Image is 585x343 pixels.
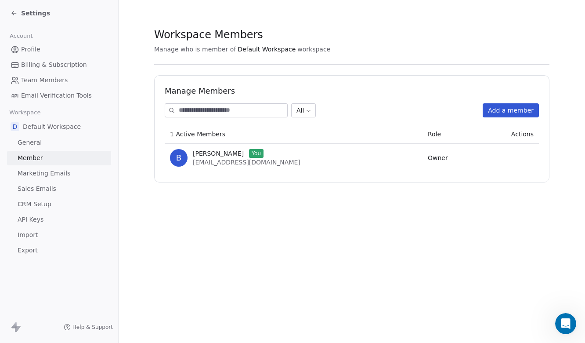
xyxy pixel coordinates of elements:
[7,88,111,103] a: Email Verification Tools
[6,29,36,43] span: Account
[39,199,162,225] div: I spoke with [PERSON_NAME] in swipe pages not sure if I should open a new ticket here but
[22,164,40,171] b: 1 day
[7,111,169,194] div: Fin says…
[511,131,534,138] span: Actions
[72,231,169,251] div: AppSumo-In...report.pdf
[14,117,137,151] div: You’ll get replies here and in your email: ✉️
[72,324,113,331] span: Help & Support
[7,231,169,262] div: Brian says…
[7,135,111,150] a: General
[7,58,111,72] a: Billing & Subscription
[18,184,56,193] span: Sales Emails
[14,134,84,150] b: [EMAIL_ADDRESS][DOMAIN_NAME]
[18,169,70,178] span: Marketing Emails
[79,236,162,246] a: AppSumo-In...report.pdf
[39,56,162,99] div: Hello I would like to change information on my account as I am no longer doing business under Div...
[7,166,111,181] a: Marketing Emails
[18,246,38,255] span: Export
[14,155,137,172] div: Our usual reply time 🕒
[23,122,81,131] span: Default Workspace
[7,42,111,57] a: Profile
[428,131,441,138] span: Role
[170,149,188,167] span: B
[21,60,87,69] span: Billing & Subscription
[14,276,21,283] button: Emoji picker
[238,45,296,54] span: Default Workspace
[18,230,38,240] span: Import
[64,324,113,331] a: Help & Support
[154,4,170,19] div: Close
[428,154,448,161] span: Owner
[21,9,50,18] span: Settings
[137,4,154,20] button: Home
[193,159,300,166] span: [EMAIL_ADDRESS][DOMAIN_NAME]
[25,5,39,19] img: Profile image for Fin
[28,276,35,283] button: Gif picker
[154,28,263,41] span: Workspace Members
[193,149,244,158] span: [PERSON_NAME]
[18,153,43,163] span: Member
[7,212,111,227] a: API Keys
[7,111,144,178] div: You’ll get replies here and in your email:✉️[EMAIL_ADDRESS][DOMAIN_NAME]Our usual reply time🕒1 da...
[165,86,539,96] h1: Manage Members
[87,237,162,246] div: AppSumo-In...report.pdf
[42,276,49,283] button: Upload attachment
[32,194,169,230] div: I spoke with [PERSON_NAME] in swipe pages not sure if I should open a new ticket here but
[11,9,50,18] a: Settings
[21,91,92,100] span: Email Verification Tools
[14,180,48,185] div: Fin • 1m ago
[18,215,43,224] span: API Keys
[151,272,165,286] button: Send a message…
[7,228,111,242] a: Import
[7,73,111,88] a: Team Members
[7,182,111,196] a: Sales Emails
[154,45,236,54] span: Manage who is member of
[6,4,22,20] button: go back
[297,45,330,54] span: workspace
[21,76,68,85] span: Team Members
[483,103,539,117] button: Add a member
[6,106,44,119] span: Workspace
[18,200,51,209] span: CRM Setup
[7,151,111,165] a: Member
[7,197,111,212] a: CRM Setup
[170,131,225,138] span: 1 Active Members
[7,194,169,231] div: Brian says…
[7,243,111,258] a: Export
[18,138,42,147] span: General
[249,149,264,158] span: You
[7,257,168,272] textarea: Message…
[555,313,576,334] iframe: Intercom live chat
[32,51,169,104] div: Hello I would like to change information on my account as I am no longer doing business under Div...
[43,8,53,15] h1: Fin
[7,51,169,111] div: Brian says…
[11,122,19,131] span: D
[21,45,40,54] span: Profile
